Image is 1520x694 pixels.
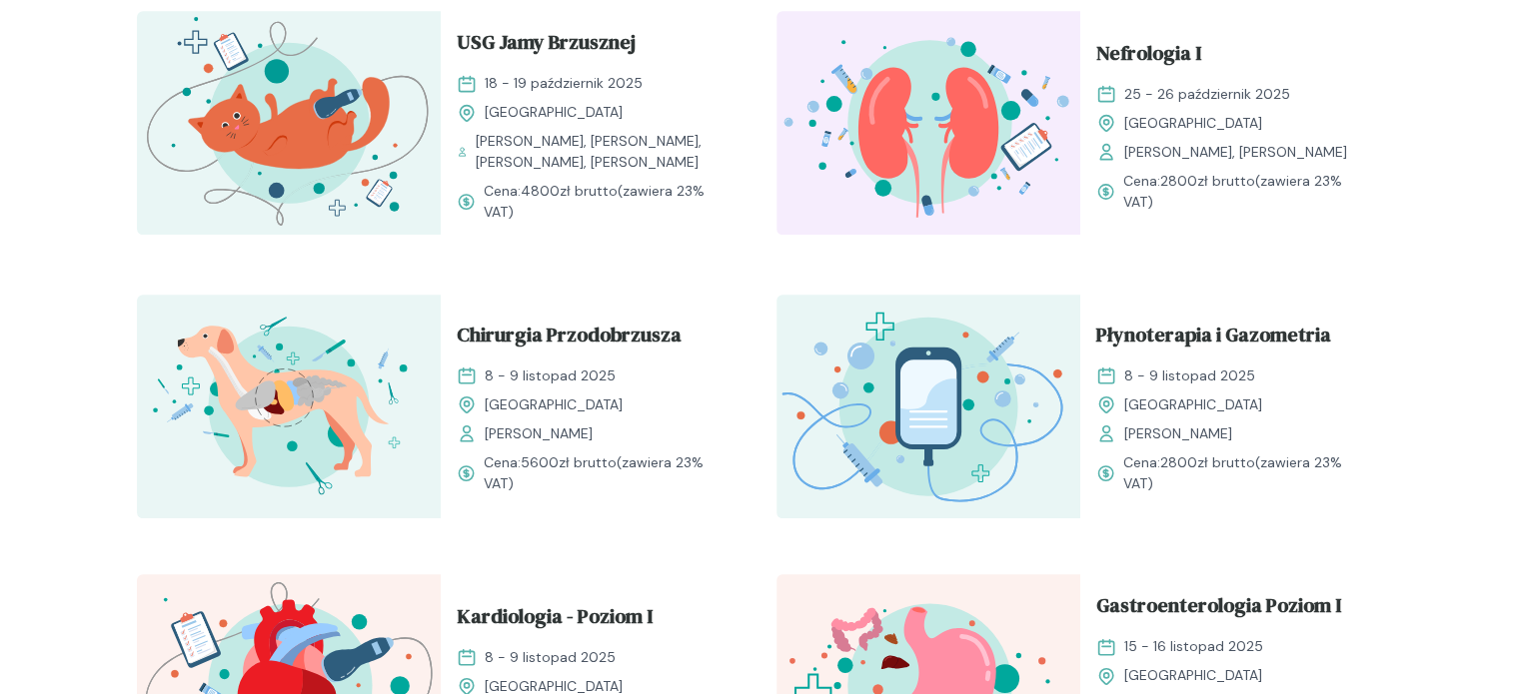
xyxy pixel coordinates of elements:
[137,11,441,235] img: ZpbG_h5LeNNTxNnP_USG_JB_T.svg
[485,394,623,415] span: [GEOGRAPHIC_DATA]
[1124,394,1262,415] span: [GEOGRAPHIC_DATA]
[776,11,1080,235] img: ZpbSsR5LeNNTxNrh_Nefro_T.svg
[1124,636,1263,657] span: 15 - 16 listopad 2025
[1096,320,1331,357] span: Płynoterapia i Gazometria
[1160,172,1255,190] span: 2800 zł brutto
[1096,38,1368,76] a: Nefrologia I
[1124,423,1232,444] span: [PERSON_NAME]
[776,295,1080,518] img: Zpay8B5LeNNTxNg0_P%C5%82ynoterapia_T.svg
[1160,453,1255,471] span: 2800 zł brutto
[485,73,643,94] span: 18 - 19 październik 2025
[1096,590,1341,628] span: Gastroenterologia Poziom I
[457,320,729,357] a: Chirurgia Przodobrzusza
[1096,590,1368,628] a: Gastroenterologia Poziom I
[521,453,617,471] span: 5600 zł brutto
[484,452,729,494] span: Cena: (zawiera 23% VAT)
[457,27,636,65] span: USG Jamy Brzusznej
[1123,452,1368,494] span: Cena: (zawiera 23% VAT)
[457,320,682,357] span: Chirurgia Przodobrzusza
[485,102,623,123] span: [GEOGRAPHIC_DATA]
[1124,113,1262,134] span: [GEOGRAPHIC_DATA]
[457,601,729,639] a: Kardiologia - Poziom I
[1096,320,1368,357] a: Płynoterapia i Gazometria
[521,182,618,200] span: 4800 zł brutto
[485,647,616,668] span: 8 - 9 listopad 2025
[484,181,729,223] span: Cena: (zawiera 23% VAT)
[1123,171,1368,213] span: Cena: (zawiera 23% VAT)
[457,27,729,65] a: USG Jamy Brzusznej
[137,295,441,518] img: ZpbG-B5LeNNTxNnI_ChiruJB_T.svg
[1124,365,1255,386] span: 8 - 9 listopad 2025
[1124,84,1290,105] span: 25 - 26 październik 2025
[1124,665,1262,686] span: [GEOGRAPHIC_DATA]
[457,601,653,639] span: Kardiologia - Poziom I
[485,423,593,444] span: [PERSON_NAME]
[485,365,616,386] span: 8 - 9 listopad 2025
[476,131,729,173] span: [PERSON_NAME], [PERSON_NAME], [PERSON_NAME], [PERSON_NAME]
[1096,38,1201,76] span: Nefrologia I
[1124,142,1347,163] span: [PERSON_NAME], [PERSON_NAME]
